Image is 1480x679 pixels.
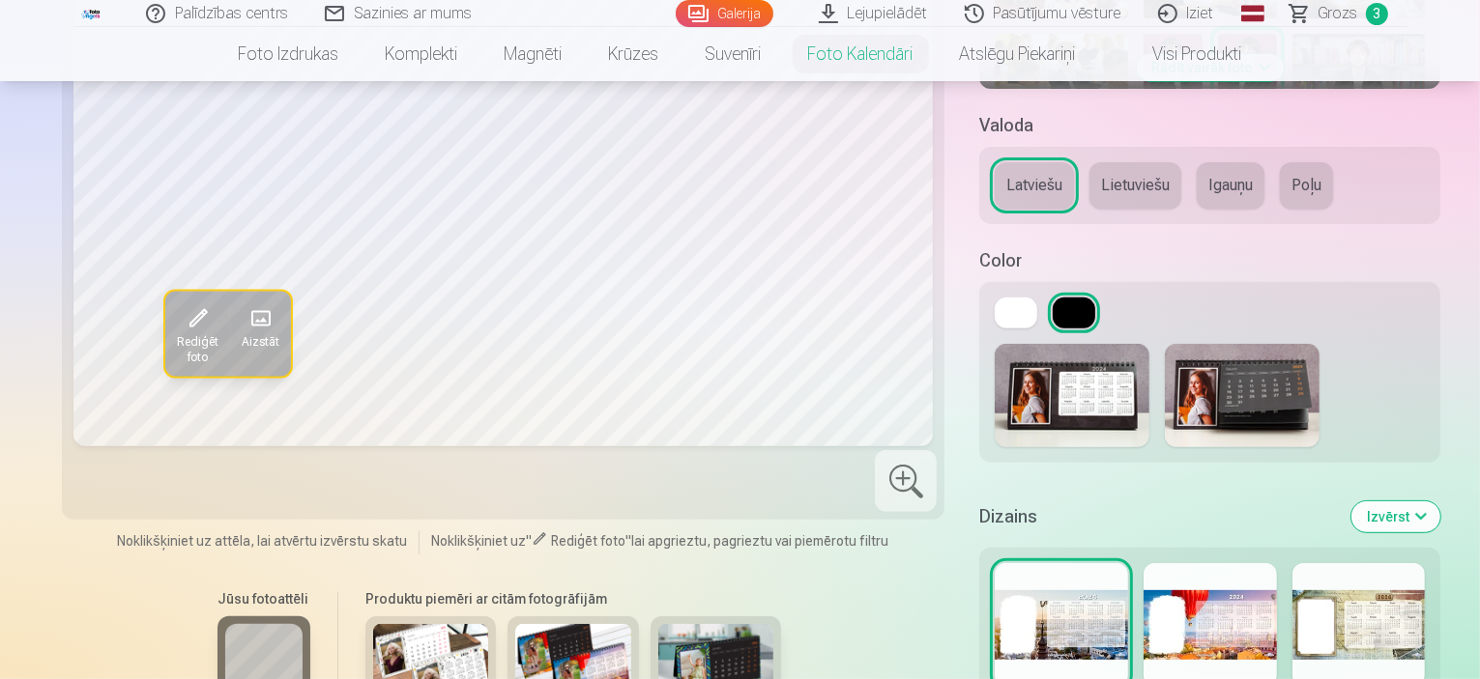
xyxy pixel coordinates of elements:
[1197,162,1264,209] button: Igauņu
[1280,162,1333,209] button: Poļu
[1351,501,1440,532] button: Izvērst
[1099,27,1265,81] a: Visi produkti
[551,533,625,549] span: Rediģēt foto
[937,27,1099,81] a: Atslēgu piekariņi
[176,333,218,364] span: Rediģēt foto
[1319,2,1358,25] span: Grozs
[526,533,532,549] span: "
[995,162,1074,209] button: Latviešu
[229,291,290,376] button: Aizstāt
[216,27,363,81] a: Foto izdrukas
[81,8,102,19] img: /fa1
[1089,162,1181,209] button: Lietuviešu
[625,533,631,549] span: "
[979,503,1336,530] h5: Dizains
[431,533,526,549] span: Noklikšķiniet uz
[586,27,682,81] a: Krūzes
[218,589,310,608] h6: Jūsu fotoattēli
[631,533,888,549] span: lai apgrieztu, pagrieztu vai piemērotu filtru
[241,333,278,349] span: Aizstāt
[682,27,785,81] a: Suvenīri
[979,247,1440,274] h5: Color
[785,27,937,81] a: Foto kalendāri
[358,589,790,608] h6: Produktu piemēri ar citām fotogrāfijām
[979,112,1440,139] h5: Valoda
[1366,3,1388,25] span: 3
[117,531,407,551] span: Noklikšķiniet uz attēla, lai atvērtu izvērstu skatu
[363,27,481,81] a: Komplekti
[481,27,586,81] a: Magnēti
[164,291,229,376] button: Rediģēt foto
